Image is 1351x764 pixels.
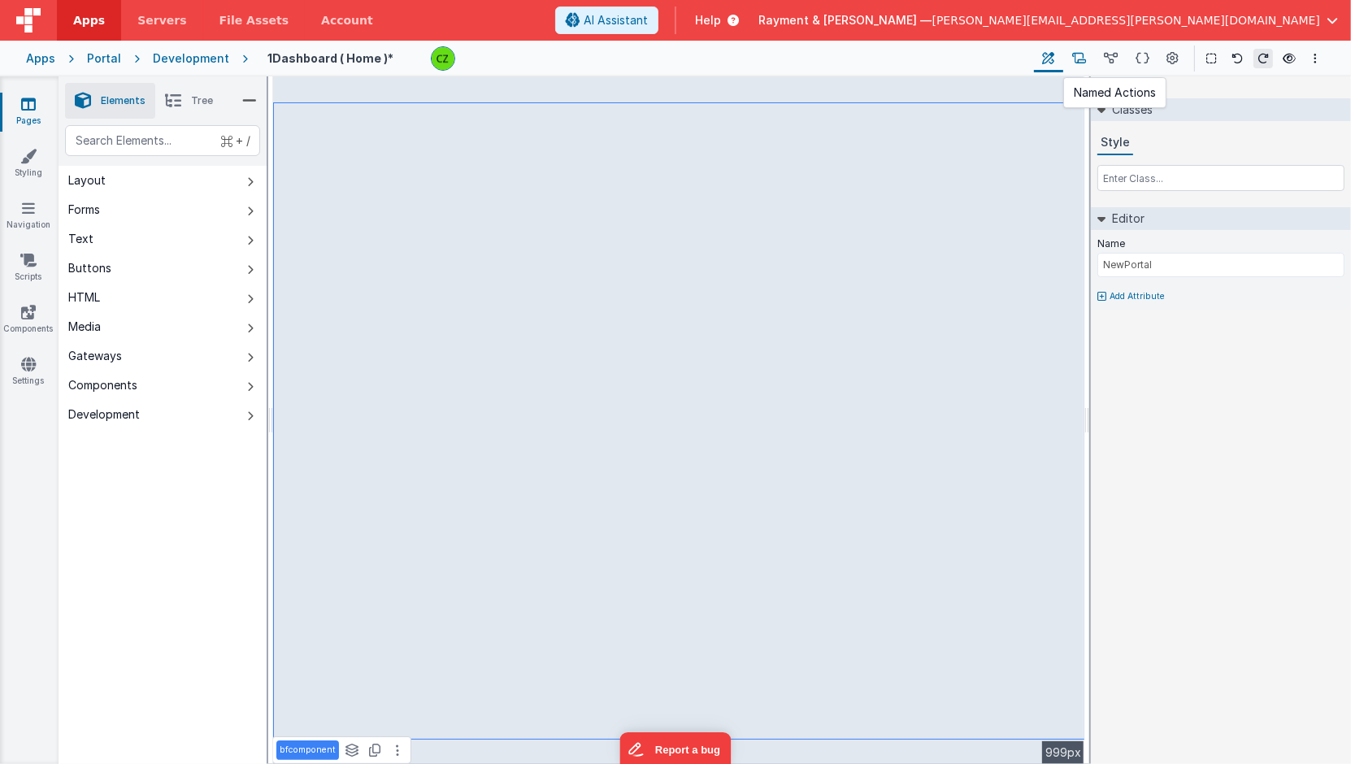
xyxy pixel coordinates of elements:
[1042,741,1084,764] div: 999px
[1110,290,1165,303] p: Add Attribute
[759,12,1338,28] button: Rayment & [PERSON_NAME] — [PERSON_NAME][EMAIL_ADDRESS][PERSON_NAME][DOMAIN_NAME]
[1106,207,1145,230] h2: Editor
[273,76,1084,764] div: -->
[759,12,932,28] span: Rayment & [PERSON_NAME] —
[555,7,658,34] button: AI Assistant
[280,744,336,757] p: bfcomponent
[267,52,393,64] h4: 1Dashboard ( Home )
[101,94,146,107] span: Elements
[68,260,111,276] div: Buttons
[59,312,267,341] button: Media
[59,166,267,195] button: Layout
[1097,165,1344,191] input: Enter Class...
[68,172,106,189] div: Layout
[191,94,213,107] span: Tree
[26,50,55,67] div: Apps
[68,319,101,335] div: Media
[68,231,93,247] div: Text
[1305,49,1325,68] button: Options
[73,12,105,28] span: Apps
[59,254,267,283] button: Buttons
[1097,290,1344,303] button: Add Attribute
[1106,98,1153,121] h2: Classes
[68,377,137,393] div: Components
[68,348,122,364] div: Gateways
[68,289,100,306] div: HTML
[59,371,267,400] button: Components
[432,47,454,70] img: b4a104e37d07c2bfba7c0e0e4a273d04
[87,50,121,67] div: Portal
[1097,237,1125,250] label: Name
[65,125,260,156] input: Search Elements...
[59,195,267,224] button: Forms
[221,125,250,156] span: + /
[59,400,267,429] button: Development
[59,341,267,371] button: Gateways
[584,12,648,28] span: AI Assistant
[696,12,722,28] span: Help
[59,283,267,312] button: HTML
[68,406,140,423] div: Development
[153,50,229,67] div: Development
[932,12,1320,28] span: [PERSON_NAME][EMAIL_ADDRESS][PERSON_NAME][DOMAIN_NAME]
[1097,131,1133,155] button: Style
[1091,76,1155,98] h4: bfcomponent
[59,224,267,254] button: Text
[219,12,289,28] span: File Assets
[68,202,100,218] div: Forms
[137,12,186,28] span: Servers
